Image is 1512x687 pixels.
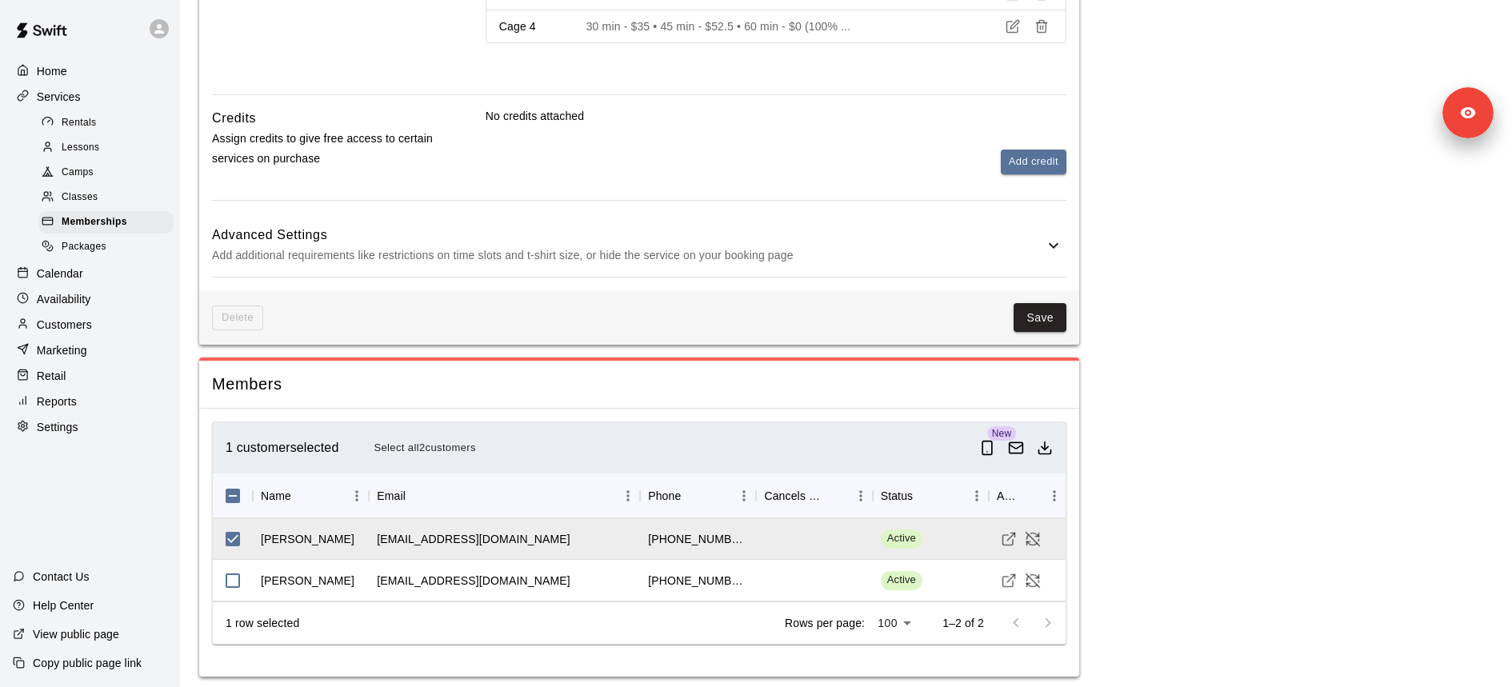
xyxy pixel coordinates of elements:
[785,615,865,631] p: Rows per page:
[965,484,989,508] button: Menu
[13,313,167,337] div: Customers
[586,18,957,34] p: 30 min - $35 • 45 min - $52.5 • 60 min - $0 (100% ...
[212,306,263,330] span: This membership cannot be deleted since it still has members
[253,473,369,518] div: Name
[648,573,748,589] div: +13602800647
[997,473,1020,518] div: Actions
[38,162,174,184] div: Camps
[370,436,479,461] button: Select all2customers
[377,473,406,518] div: Email
[38,210,180,235] a: Memberships
[38,135,180,160] a: Lessons
[33,569,90,585] p: Contact Us
[369,473,640,518] div: Email
[486,108,1066,124] p: No credits attached
[987,426,1016,441] span: New
[871,612,917,635] div: 100
[37,368,66,384] p: Retail
[881,473,914,518] div: Status
[913,485,935,507] button: Sort
[406,485,428,507] button: Sort
[1020,485,1042,507] button: Sort
[13,287,167,311] a: Availability
[1001,150,1066,174] button: Add credit
[681,485,703,507] button: Sort
[873,473,989,518] div: Status
[732,484,756,508] button: Menu
[13,338,167,362] a: Marketing
[1002,433,1030,462] button: Email customers
[37,317,92,333] p: Customers
[1014,303,1066,333] button: Save
[38,211,174,234] div: Memberships
[33,597,94,613] p: Help Center
[13,389,167,413] a: Reports
[640,473,756,518] div: Phone
[13,415,167,439] a: Settings
[37,419,78,435] p: Settings
[212,225,1044,246] h6: Advanced Settings
[62,239,106,255] span: Packages
[377,531,570,547] div: richtodd@hotmail.com
[212,246,1044,266] p: Add additional requirements like restrictions on time slots and t-shirt size, or hide the service...
[62,214,127,230] span: Memberships
[212,108,256,129] h6: Credits
[756,473,872,518] div: Cancels Date
[38,137,174,159] div: Lessons
[33,655,142,671] p: Copy public page link
[13,364,167,388] a: Retail
[37,291,91,307] p: Availability
[881,573,922,588] span: Active
[377,573,570,589] div: rptmeier@icloud.com
[499,18,561,34] p: Cage 4
[212,373,1066,395] span: Members
[261,531,354,547] div: Rich Todd
[62,190,98,206] span: Classes
[38,161,180,186] a: Camps
[37,393,77,409] p: Reports
[1030,433,1059,462] button: Download as csv
[13,262,167,286] a: Calendar
[37,266,83,282] p: Calendar
[13,59,167,83] a: Home
[764,473,826,518] div: Cancels Date
[849,484,873,508] button: Menu
[62,165,94,181] span: Camps
[291,485,314,507] button: Sort
[881,531,922,546] span: Active
[1021,527,1045,551] button: Cancel Membership
[212,129,434,169] p: Assign credits to give free access to certain services on purchase
[826,485,849,507] button: Sort
[1042,484,1066,508] button: Menu
[226,615,299,631] div: 1 row selected
[62,140,100,156] span: Lessons
[261,573,354,589] div: Penny Meier
[973,433,1002,462] button: Send push notification
[13,85,167,109] a: Services
[37,89,81,105] p: Services
[38,186,180,210] a: Classes
[38,235,180,260] a: Packages
[38,110,180,135] a: Rentals
[33,626,119,642] p: View public page
[38,236,174,258] div: Packages
[616,484,640,508] button: Menu
[997,569,1021,593] a: Visit customer profile
[345,484,369,508] button: Menu
[997,527,1021,551] a: Visit customer profile
[648,531,748,547] div: +12069191112
[261,473,291,518] div: Name
[989,473,1066,518] div: Actions
[648,473,681,518] div: Phone
[37,63,67,79] p: Home
[38,112,174,134] div: Rentals
[37,342,87,358] p: Marketing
